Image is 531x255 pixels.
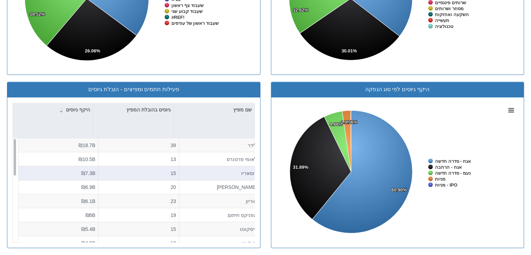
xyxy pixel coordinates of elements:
tspan: 2.26% [341,119,354,125]
span: ₪4.9B [81,240,95,246]
tspan: 60.90% [391,187,407,192]
tspan: 4.88% [330,122,342,127]
div: רוסאריו [182,170,257,177]
div: שם מפיץ [174,103,255,116]
tspan: #REF! [171,15,185,20]
tspan: אגח - סדרה חדשה [435,159,471,164]
tspan: אגח - הרחבה [435,165,462,170]
div: אי בי אי [182,240,257,247]
div: גיוסים בהובלת המפיץ [93,103,174,116]
tspan: נעמ - סדרה חדשה [435,170,471,176]
span: ₪6B [85,212,95,218]
div: [PERSON_NAME] [182,184,257,191]
div: 15 [101,226,176,233]
tspan: שעבוד ראשון של עודפים [171,21,219,26]
div: הפניקס חיתום [182,212,257,219]
tspan: 31.89% [293,165,309,170]
tspan: השקעה ואחזקות [435,12,469,17]
div: 13 [101,240,176,247]
div: אוריון [182,198,257,205]
div: פעילות חתמים ומפיצים - הובלת גיוסים [13,86,255,94]
tspan: 26.06% [85,48,101,53]
span: ₪6.9B [81,184,95,190]
div: 23 [101,198,176,205]
tspan: 12.62% [293,7,309,13]
tspan: 18.52% [30,12,45,17]
span: ₪7.3B [81,170,95,176]
div: 15 [101,170,176,177]
tspan: מניות - IPO [435,182,457,188]
span: ₪18.7B [79,143,95,148]
tspan: מסחר ושרותים [435,6,464,11]
tspan: שעבוד צף ראשון [171,3,204,8]
tspan: מניות [435,176,445,182]
span: ₪5.4B [81,226,95,232]
div: 13 [101,156,176,163]
div: היקף גיוסים [13,103,93,116]
div: 19 [101,212,176,219]
tspan: 0.06% [345,119,357,125]
tspan: שעבוד קבוע שני [171,9,203,14]
tspan: תעשייה [435,18,449,23]
div: לאומי פרטנרס [182,156,257,163]
div: דיסקונט [182,226,257,233]
span: ₪10.5B [79,156,95,162]
tspan: 30.01% [341,48,357,53]
tspan: טכנולוגיה [435,24,453,29]
div: היקף גיוסים לפי סוג הנפקה [276,86,519,94]
div: 39 [101,142,176,149]
span: ₪6.1B [81,198,95,204]
div: 20 [101,184,176,191]
div: לידר [182,142,257,149]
